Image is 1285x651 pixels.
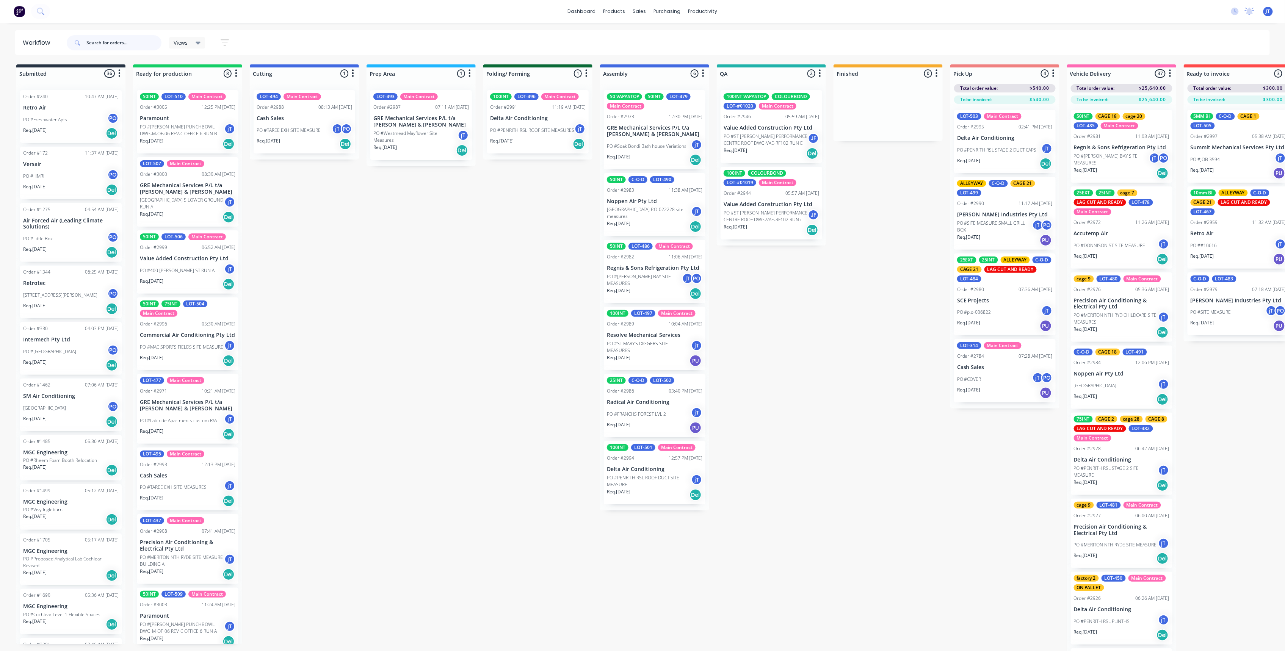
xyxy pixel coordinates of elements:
[370,90,472,160] div: LOT-493Main ContractOrder #298707:11 AM [DATE]GRE Mechanical Services P/L t/a [PERSON_NAME] & [PE...
[759,179,796,186] div: Main Contract
[373,130,458,144] p: PO #Westmead Mayflower Site Measures
[1011,180,1035,187] div: CAGE 21
[1019,200,1053,207] div: 11:17 AM [DATE]
[23,116,67,123] p: PO #Freshwater Apts
[106,127,118,139] div: Del
[140,300,159,307] div: 50INT
[1040,158,1052,170] div: Del
[85,206,119,213] div: 04:54 AM [DATE]
[373,144,397,151] p: Req. [DATE]
[690,154,702,166] div: Del
[1041,305,1053,316] div: jT
[341,123,352,135] div: PO
[1136,133,1169,140] div: 11:03 AM [DATE]
[655,243,693,250] div: Main Contract
[628,176,647,183] div: C-O-D
[957,189,981,196] div: LOT-499
[1074,153,1149,166] p: PO #[PERSON_NAME] BAY SITE MEASURES
[1074,133,1101,140] div: Order #2981
[669,187,702,194] div: 11:38 AM [DATE]
[257,138,280,144] p: Req. [DATE]
[332,123,343,135] div: jT
[1071,272,1172,342] div: cage 9LOT-480Main ContractOrder #297605:36 AM [DATE]Precision Air Conditioning & Electrical Pty L...
[1074,208,1111,215] div: Main Contract
[137,230,238,294] div: 50INTLOT-506Main ContractOrder #299906:52 AM [DATE]Value Added Construction Pty LtdPO #400 [PERSO...
[183,300,207,307] div: LOT-504
[607,243,626,250] div: 50INT
[984,113,1022,120] div: Main Contract
[85,150,119,156] div: 11:37 AM [DATE]
[1071,186,1172,269] div: 25EXT25INTcage 7LAG CUT AND READYLOT-478Main ContractOrder #297211:26 AM [DATE]Accutemp AirPO #DO...
[1124,275,1161,282] div: Main Contract
[607,287,630,294] p: Req. [DATE]
[490,115,586,122] p: Delta Air Conditioning
[85,269,119,275] div: 06:25 AM [DATE]
[954,339,1056,402] div: LOT-314Main ContractOrder #278407:28 AM [DATE]Cash SalesPO #COVERjTPOReq.[DATE]PU
[140,104,167,111] div: Order #3005
[682,273,693,284] div: jT
[724,103,756,110] div: LOT-#01020
[1101,122,1138,129] div: Main Contract
[957,234,981,241] p: Req. [DATE]
[724,210,808,223] p: PO #ST [PERSON_NAME] PERFORMANCE CENTRE ROOF DWG-VAE-RF102 RUN i
[1097,275,1121,282] div: LOT-480
[1191,113,1213,120] div: 5MM BI
[785,113,819,120] div: 05:59 AM [DATE]
[1096,189,1115,196] div: 25INT
[167,160,204,167] div: Main Contract
[1156,253,1169,265] div: Del
[223,211,235,223] div: Del
[604,173,705,236] div: 50INTC-O-DLOT-490Order #298311:38 AM [DATE]Noppen Air Pty Ltd[GEOGRAPHIC_DATA] P.O-022228 site me...
[23,336,119,343] p: Intermech Pty Ltd
[724,125,819,131] p: Value Added Construction Pty Ltd
[957,180,986,187] div: ALLEYWAY
[23,269,50,275] div: Order #1344
[487,90,589,153] div: 100INTLOT-496Main ContractOrder #299111:19 AM [DATE]Delta Air ConditioningPO #PENRITH RSL ROOF SI...
[140,321,167,327] div: Order #2996
[1041,219,1053,231] div: PO
[1191,275,1210,282] div: C-O-D
[1001,257,1030,263] div: ALLEYWAY
[86,35,161,50] input: Search for orders...
[23,280,119,286] p: Retrotec
[223,138,235,150] div: Del
[806,147,818,160] div: Del
[373,93,398,100] div: LOT-493
[607,273,682,287] p: PO #[PERSON_NAME] BAY SITE MEASURES
[224,196,235,208] div: jT
[1136,219,1169,226] div: 11:26 AM [DATE]
[604,240,705,303] div: 50INTLOT-486Main ContractOrder #298211:06 AM [DATE]Regnis & Sons Refrigeration Pty LtdPO #[PERSON...
[669,113,702,120] div: 12:30 PM [DATE]
[721,90,822,163] div: 100INT VAPASTOPCOLOURBONDLOT-#01020Main ContractOrder #294605:59 AM [DATE]Value Added Constructio...
[20,147,122,199] div: Order #17211:37 AM [DATE]VersairPO #HMRIPOReq.[DATE]Del
[1212,275,1236,282] div: LOT-483
[607,310,628,317] div: 100INT
[1136,286,1169,293] div: 05:36 AM [DATE]
[691,340,702,351] div: jT
[607,220,630,227] p: Req. [DATE]
[23,292,97,299] p: [STREET_ADDRESS][PERSON_NAME]
[373,104,401,111] div: Order #2987
[140,124,224,137] p: PO #[PERSON_NAME] PUNCHBOWL DWG-M-OF-06 REV-C OFFICE 6 RUN B
[957,266,982,273] div: CAGE 21
[1074,326,1097,333] p: Req. [DATE]
[20,203,122,262] div: Order #127504:54 AM [DATE]Air Forced Air (Leading Climate Solutions)PO #Little BoxPOReq.[DATE]Del
[607,321,634,327] div: Order #2989
[564,6,600,17] a: dashboard
[1238,113,1260,120] div: CAGE 1
[724,190,751,197] div: Order #2944
[607,93,642,100] div: 50 VAPASTOP
[954,177,1056,250] div: ALLEYWAYC-O-DCAGE 21LOT-499Order #299011:17 AM [DATE][PERSON_NAME] Industries Pty LtdPO #SITE MEA...
[1191,309,1231,316] p: PO #SITE MEASURE
[1074,219,1101,226] div: Order #2972
[1074,286,1101,293] div: Order #2976
[1191,199,1215,206] div: CAGE 21
[957,147,1037,153] p: PO #PENRITH RSL STAGE 2 DUCT CAPS
[1019,124,1053,130] div: 02:41 PM [DATE]
[202,171,235,178] div: 08:30 AM [DATE]
[724,133,808,147] p: PO #ST [PERSON_NAME] PERFORMANCE CENTRE ROOF DWG-VAE-RF102 RUN E
[1191,253,1214,260] p: Req. [DATE]
[1191,133,1218,140] div: Order #2997
[1218,199,1270,206] div: LAG CUT AND READY
[161,233,186,240] div: LOT-506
